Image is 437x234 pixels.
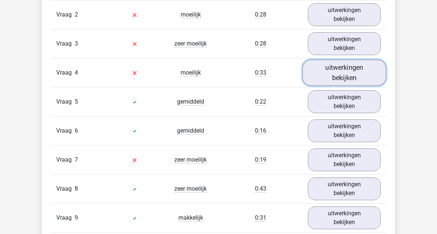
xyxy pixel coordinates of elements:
[174,156,207,163] span: zeer moeilijk
[177,98,204,105] span: gemiddeld
[174,185,207,192] span: zeer moeilijk
[255,185,266,192] span: 0:43
[255,156,266,163] span: 0:19
[302,60,386,86] a: uitwerkingen bekijken
[75,69,78,76] span: 4
[255,214,266,222] span: 0:31
[181,69,201,76] span: moeilijk
[56,39,75,48] span: Vraag
[308,32,381,55] a: uitwerkingen bekijken
[56,155,75,164] span: Vraag
[308,148,381,171] a: uitwerkingen bekijken
[255,69,266,76] span: 0:33
[308,119,381,142] a: uitwerkingen bekijken
[308,3,381,26] a: uitwerkingen bekijken
[174,40,207,47] span: zeer moeilijk
[181,11,201,18] span: moeilijk
[75,185,78,192] span: 8
[308,90,381,113] a: uitwerkingen bekijken
[75,127,78,134] span: 6
[177,127,204,134] span: gemiddeld
[308,206,381,229] a: uitwerkingen bekijken
[56,10,75,19] span: Vraag
[75,40,78,47] span: 3
[255,11,266,18] span: 0:28
[255,98,266,105] span: 0:22
[56,126,75,135] span: Vraag
[75,156,78,163] span: 7
[75,11,78,18] span: 2
[75,98,78,105] span: 5
[56,213,75,222] span: Vraag
[56,184,75,193] span: Vraag
[178,214,203,222] span: makkelijk
[75,214,78,221] span: 9
[255,40,266,47] span: 0:28
[255,127,266,134] span: 0:16
[56,97,75,106] span: Vraag
[56,68,75,77] span: Vraag
[308,177,381,200] a: uitwerkingen bekijken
